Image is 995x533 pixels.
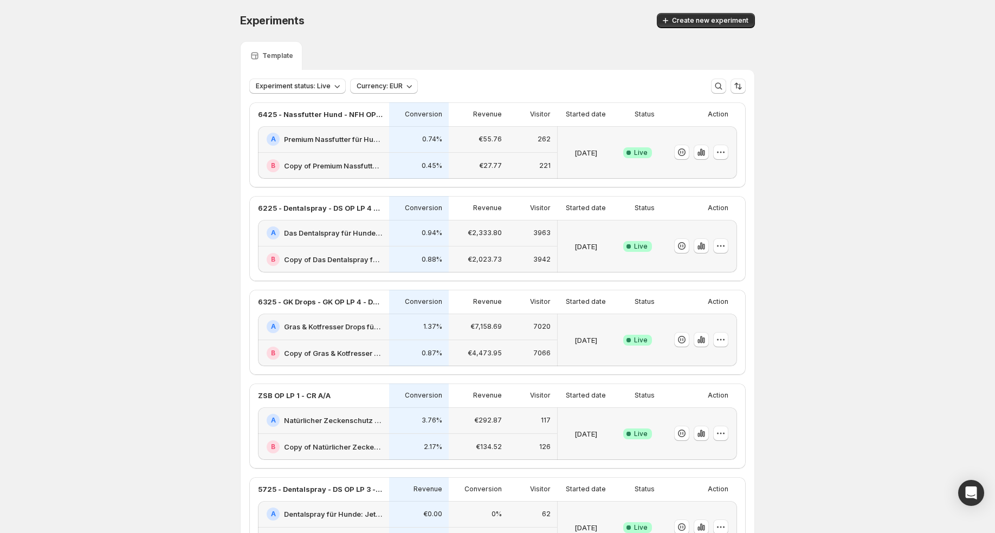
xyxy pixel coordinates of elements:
h2: B [271,255,275,264]
span: Live [634,148,648,157]
p: Conversion [405,297,442,306]
p: 5725 - Dentalspray - DS OP LP 3 - kleine offer box mobil [258,484,383,495]
p: €55.76 [479,135,502,144]
h2: Copy of Gras & Kotfresser Drops für Hunde: Jetzt Neukunden Deal sichern!-v1 [284,348,383,359]
span: Live [634,523,648,532]
p: Visitor [530,485,551,493]
button: Experiment status: Live [249,79,346,94]
h2: A [271,416,276,425]
p: €2,333.80 [468,229,502,237]
p: 117 [541,416,551,425]
p: 262 [538,135,551,144]
p: ZSB OP LP 1 - CR A/A [258,390,331,401]
span: Experiments [240,14,305,27]
p: Conversion [405,391,442,400]
h2: A [271,135,276,144]
span: Experiment status: Live [256,82,331,90]
h2: Copy of Das Dentalspray für Hunde: Jetzt Neukunden Deal sichern!-v1 [284,254,383,265]
p: 7066 [533,349,551,357]
p: 3.76% [422,416,442,425]
span: Live [634,336,648,344]
p: Started date [566,110,606,119]
p: Action [708,485,728,493]
p: Conversion [405,110,442,119]
p: 1.37% [423,322,442,331]
p: €7,158.69 [470,322,502,331]
button: Currency: EUR [350,79,418,94]
h2: Copy of Natürlicher Zeckenschutz für Hunde: Jetzt Neukunden Deal sichern! [284,441,383,452]
h2: Premium Nassfutter für Hunde: Jetzt Neukunden Deal sichern! [284,134,383,145]
p: Started date [566,485,606,493]
span: Create new experiment [672,16,748,25]
p: 221 [539,161,551,170]
h2: A [271,510,276,518]
span: Live [634,242,648,251]
p: Started date [566,391,606,400]
p: Status [635,485,655,493]
h2: B [271,161,275,170]
p: [DATE] [574,241,597,252]
p: [DATE] [574,147,597,158]
p: Status [635,391,655,400]
p: 6225 - Dentalspray - DS OP LP 4 - Offer - (1,3,6) vs. (CFO) [258,203,383,213]
h2: Dentalspray für Hunde: Jetzt Neukunden Deal sichern! [284,509,383,519]
p: [DATE] [574,428,597,439]
span: Live [634,430,648,438]
h2: A [271,322,276,331]
p: Status [635,297,655,306]
p: €292.87 [474,416,502,425]
p: Revenue [473,110,502,119]
h2: A [271,229,276,237]
div: Open Intercom Messenger [958,480,984,506]
p: 2.17% [424,443,442,451]
p: [DATE] [574,522,597,533]
p: 0.45% [422,161,442,170]
p: 0% [492,510,502,518]
h2: Copy of Premium Nassfutter für Hunde: Jetzt Neukunden Deal sichern! [284,160,383,171]
p: €0.00 [423,510,442,518]
h2: Das Dentalspray für Hunde: Jetzt Neukunden Deal sichern!-v1 [284,227,383,238]
button: Sort the results [731,79,746,94]
p: Visitor [530,110,551,119]
p: €2,023.73 [468,255,502,264]
span: Currency: EUR [357,82,403,90]
p: 0.87% [422,349,442,357]
p: €4,473.95 [468,349,502,357]
p: 7020 [533,322,551,331]
p: 62 [542,510,551,518]
p: Revenue [473,391,502,400]
p: Conversion [464,485,502,493]
p: 126 [539,443,551,451]
p: Action [708,204,728,212]
p: Revenue [413,485,442,493]
p: Visitor [530,391,551,400]
p: 3963 [533,229,551,237]
p: Started date [566,297,606,306]
p: Revenue [473,297,502,306]
p: €134.52 [476,443,502,451]
p: Action [708,297,728,306]
p: Action [708,391,728,400]
p: 6425 - Nassfutter Hund - NFH OP LP 1 - Offer - 3 vs. 2 [258,109,383,120]
p: Started date [566,204,606,212]
p: 0.88% [422,255,442,264]
p: Action [708,110,728,119]
h2: Natürlicher Zeckenschutz für Hunde: Jetzt Neukunden Deal sichern! [284,415,383,426]
p: Visitor [530,204,551,212]
p: €27.77 [479,161,502,170]
p: 0.74% [422,135,442,144]
p: Template [262,51,293,60]
h2: Gras & Kotfresser Drops für Hunde: Jetzt Neukunden Deal sichern!-v1 [284,321,383,332]
button: Create new experiment [657,13,755,28]
p: 0.94% [422,229,442,237]
p: Revenue [473,204,502,212]
h2: B [271,349,275,357]
p: Conversion [405,204,442,212]
p: 6325 - GK Drops - GK OP LP 4 - Design - (1,3,6) vs. (CFO) [258,296,383,307]
p: [DATE] [574,335,597,346]
p: Status [635,110,655,119]
p: 3942 [533,255,551,264]
p: Status [635,204,655,212]
p: Visitor [530,297,551,306]
h2: B [271,443,275,451]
